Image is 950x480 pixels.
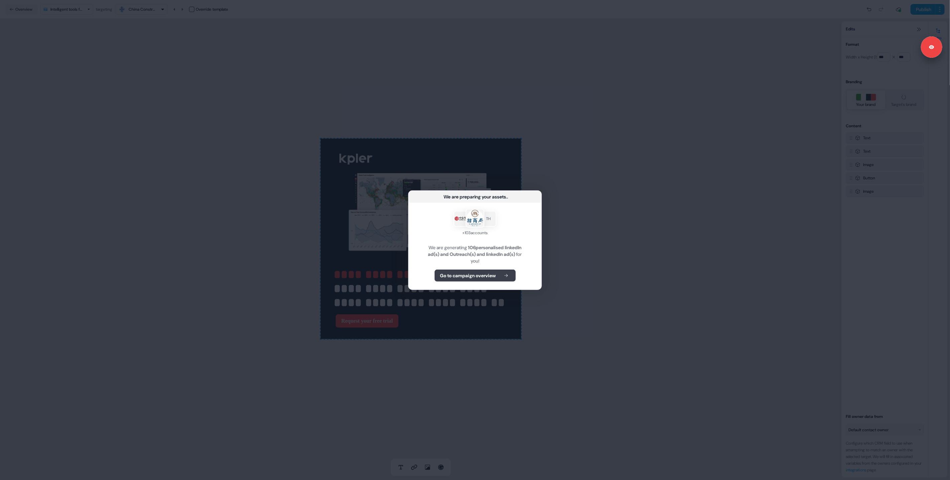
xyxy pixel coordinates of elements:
div: We are generating for you! [417,244,533,264]
div: TH [486,215,491,222]
div: We are preparing your assets [444,193,506,200]
b: 106 personalised linkedIn ad(s) and Outreach(s) and linkedIn ad(s) [428,245,522,257]
button: Go to campaign overview [435,270,516,282]
b: Go to campaign overview [440,272,496,279]
div: ... [506,193,508,200]
div: + 103 accounts [454,229,496,236]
